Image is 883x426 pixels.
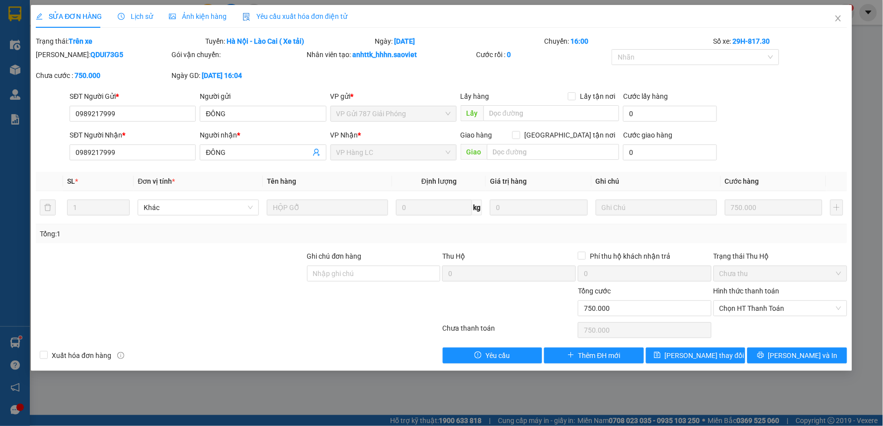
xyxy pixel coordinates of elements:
[714,251,847,262] div: Trạng thái Thu Hộ
[713,36,848,47] div: Số xe:
[267,177,296,185] span: Tên hàng
[733,37,770,45] b: 29H-817.30
[570,37,588,45] b: 16:00
[592,172,721,191] th: Ghi chú
[227,37,304,45] b: Hà Nội - Lào Cai ( Xe tải)
[69,37,92,45] b: Trên xe
[353,51,417,59] b: anhttk_hhhn.saoviet
[720,266,841,281] span: Chưa thu
[824,5,852,33] button: Close
[200,91,326,102] div: Người gửi
[507,51,511,59] b: 0
[67,177,75,185] span: SL
[485,350,510,361] span: Yêu cầu
[171,49,305,60] div: Gói vận chuyển:
[336,145,451,160] span: VP Hàng LC
[394,37,415,45] b: [DATE]
[330,131,358,139] span: VP Nhận
[543,36,713,47] div: Chuyến:
[461,131,492,139] span: Giao hàng
[461,105,483,121] span: Lấy
[490,177,527,185] span: Giá trị hàng
[204,36,374,47] div: Tuyến:
[307,252,362,260] label: Ghi chú đơn hàng
[75,71,100,79] b: 750.000
[623,92,668,100] label: Cước lấy hàng
[720,301,841,316] span: Chọn HT Thanh Toán
[35,36,204,47] div: Trạng thái:
[520,130,619,141] span: [GEOGRAPHIC_DATA] tận nơi
[576,91,619,102] span: Lấy tận nơi
[477,49,610,60] div: Cước rồi :
[70,130,196,141] div: SĐT Người Nhận
[330,91,457,102] div: VP gửi
[36,49,169,60] div: [PERSON_NAME]:
[725,200,823,215] input: 0
[40,200,56,215] button: delete
[834,14,842,22] span: close
[654,352,661,359] span: save
[118,12,153,20] span: Lịch sử
[374,36,543,47] div: Ngày:
[623,131,672,139] label: Cước giao hàng
[490,200,588,215] input: 0
[307,266,441,282] input: Ghi chú đơn hàng
[169,13,176,20] span: picture
[313,148,321,156] span: user-add
[138,177,175,185] span: Đơn vị tính
[70,91,196,102] div: SĐT Người Gửi
[36,13,43,20] span: edit
[472,200,482,215] span: kg
[267,200,388,215] input: VD: Bàn, Ghế
[475,352,482,359] span: exclamation-circle
[443,348,543,363] button: exclamation-circleYêu cầu
[118,13,125,20] span: clock-circle
[117,352,124,359] span: info-circle
[48,350,115,361] span: Xuất hóa đơn hàng
[623,144,717,160] input: Cước giao hàng
[461,144,487,160] span: Giao
[36,12,102,20] span: SỬA ĐƠN HÀNG
[586,251,674,262] span: Phí thu hộ khách nhận trả
[757,352,764,359] span: printer
[487,144,620,160] input: Dọc đường
[578,287,611,295] span: Tổng cước
[768,350,838,361] span: [PERSON_NAME] và In
[544,348,644,363] button: plusThêm ĐH mới
[169,12,227,20] span: Ảnh kiện hàng
[200,130,326,141] div: Người nhận
[646,348,746,363] button: save[PERSON_NAME] thay đổi
[307,49,475,60] div: Nhân viên tạo:
[483,105,620,121] input: Dọc đường
[725,177,759,185] span: Cước hàng
[747,348,847,363] button: printer[PERSON_NAME] và In
[830,200,843,215] button: plus
[567,352,574,359] span: plus
[578,350,621,361] span: Thêm ĐH mới
[242,12,347,20] span: Yêu cầu xuất hóa đơn điện tử
[36,70,169,81] div: Chưa cước :
[242,13,250,21] img: icon
[421,177,457,185] span: Định lượng
[90,51,123,59] b: QDUI73G5
[596,200,717,215] input: Ghi Chú
[40,228,341,239] div: Tổng: 1
[714,287,780,295] label: Hình thức thanh toán
[442,252,465,260] span: Thu Hộ
[144,200,253,215] span: Khác
[441,323,577,340] div: Chưa thanh toán
[336,106,451,121] span: VP Gửi 787 Giải Phóng
[623,106,717,122] input: Cước lấy hàng
[461,92,489,100] span: Lấy hàng
[665,350,744,361] span: [PERSON_NAME] thay đổi
[171,70,305,81] div: Ngày GD:
[202,71,242,79] b: [DATE] 16:04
